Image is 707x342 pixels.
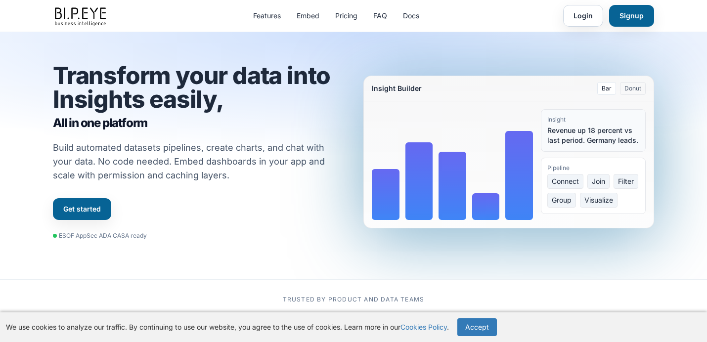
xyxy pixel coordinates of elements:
[609,5,654,27] a: Signup
[400,323,447,331] a: Cookies Policy
[547,116,639,124] div: Insight
[547,164,639,172] div: Pipeline
[620,82,646,95] button: Donut
[587,174,610,189] span: Join
[53,296,654,303] p: Trusted by product and data teams
[457,318,497,336] button: Accept
[547,193,576,208] span: Group
[53,5,109,27] img: bipeye-logo
[373,11,387,21] a: FAQ
[335,11,357,21] a: Pricing
[614,174,638,189] span: Filter
[403,11,419,21] a: Docs
[6,322,449,332] p: We use cookies to analyze our traffic. By continuing to use our website, you agree to the use of ...
[547,126,639,145] div: Revenue up 18 percent vs last period. Germany leads.
[580,193,618,208] span: Visualize
[372,84,422,93] div: Insight Builder
[253,11,281,21] a: Features
[53,115,344,131] span: All in one platform
[53,198,111,220] a: Get started
[53,141,338,182] p: Build automated datasets pipelines, create charts, and chat with your data. No code needed. Embed...
[53,232,147,240] div: ESOF AppSec ADA CASA ready
[563,5,603,27] a: Login
[547,174,583,189] span: Connect
[53,64,344,131] h1: Transform your data into Insights easily,
[297,11,319,21] a: Embed
[372,109,533,220] div: Bar chart
[597,82,616,95] button: Bar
